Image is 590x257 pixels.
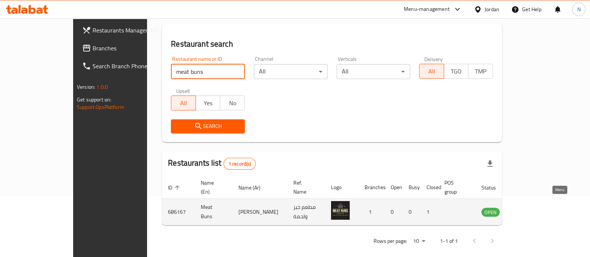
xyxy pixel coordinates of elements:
[293,178,316,196] span: Ref. Name
[232,199,287,225] td: [PERSON_NAME]
[444,178,466,196] span: POS group
[224,160,256,167] span: 1 record(s)
[424,56,443,62] label: Delivery
[162,199,195,225] td: 686167
[337,64,410,79] div: All
[422,66,441,77] span: All
[385,176,403,199] th: Open
[359,199,385,225] td: 1
[171,38,493,50] h2: Restaurant search
[404,5,450,14] div: Menu-management
[444,64,469,79] button: TGO
[421,199,438,225] td: 1
[485,5,499,13] div: Jordan
[331,201,350,220] img: Meat Buns
[199,98,218,109] span: Yes
[93,44,166,53] span: Branches
[471,66,490,77] span: TMP
[254,64,328,79] div: All
[162,176,540,225] table: enhanced table
[410,236,428,247] div: Rows per page:
[359,176,385,199] th: Branches
[76,57,172,75] a: Search Branch Phone
[421,176,438,199] th: Closed
[201,178,224,196] span: Name (En)
[196,95,221,110] button: Yes
[447,66,466,77] span: TGO
[195,199,232,225] td: Meat Buns
[481,208,500,217] span: OPEN
[77,102,124,112] a: Support.OpsPlatform
[93,62,166,70] span: Search Branch Phone
[440,236,458,246] p: 1-1 of 1
[403,176,421,199] th: Busy
[223,98,242,109] span: No
[168,183,182,192] span: ID
[287,199,325,225] td: مطعم خبز ولحمة
[224,158,256,170] div: Total records count
[168,157,256,170] h2: Restaurants list
[171,64,245,79] input: Search for restaurant name or ID..
[176,88,190,93] label: Upsell
[171,119,245,133] button: Search
[93,26,166,35] span: Restaurants Management
[374,236,407,246] p: Rows per page:
[468,64,493,79] button: TMP
[238,183,270,192] span: Name (Ar)
[174,98,193,109] span: All
[76,21,172,39] a: Restaurants Management
[577,5,580,13] span: N
[76,39,172,57] a: Branches
[171,95,196,110] button: All
[403,199,421,225] td: 0
[77,95,111,104] span: Get support on:
[177,122,239,131] span: Search
[96,82,108,92] span: 1.0.0
[325,176,359,199] th: Logo
[220,95,245,110] button: No
[481,183,506,192] span: Status
[419,64,444,79] button: All
[77,82,95,92] span: Version:
[385,199,403,225] td: 0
